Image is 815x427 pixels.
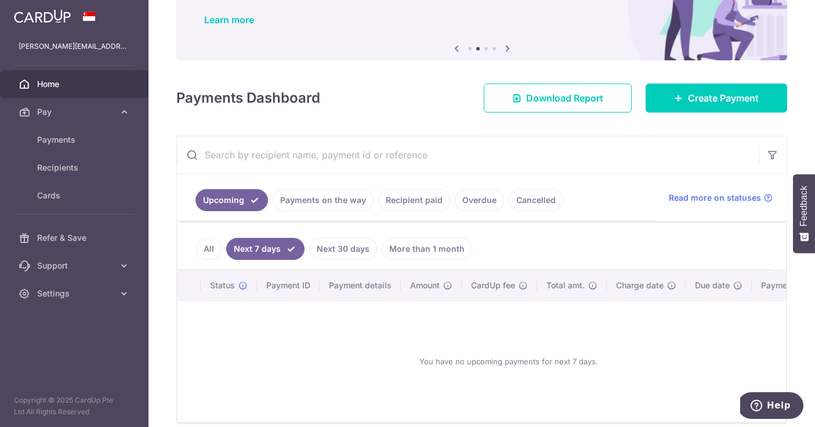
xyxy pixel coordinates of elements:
a: Learn more [204,14,254,26]
span: Recipients [37,162,114,173]
span: Read more on statuses [669,192,761,204]
span: CardUp fee [471,280,515,291]
span: Refer & Save [37,232,114,244]
a: All [196,238,222,260]
span: Payments [37,134,114,146]
span: Home [37,78,114,90]
span: Cards [37,190,114,201]
span: Charge date [616,280,664,291]
span: Total amt. [546,280,585,291]
span: Feedback [799,186,809,226]
span: Due date [695,280,730,291]
span: Status [210,280,235,291]
span: Support [37,260,114,272]
th: Payment details [320,270,401,301]
a: Recipient paid [378,189,450,211]
a: Read more on statuses [669,192,773,204]
img: CardUp [14,9,71,23]
a: Next 7 days [226,238,305,260]
a: More than 1 month [382,238,472,260]
a: Upcoming [195,189,268,211]
h4: Payments Dashboard [176,88,320,108]
button: Feedback - Show survey [793,174,815,253]
span: Amount [410,280,440,291]
a: Download Report [484,84,632,113]
span: Settings [37,288,114,299]
span: Create Payment [688,91,759,105]
a: Cancelled [509,189,563,211]
input: Search by recipient name, payment id or reference [177,136,759,173]
a: Overdue [455,189,504,211]
th: Payment ID [257,270,320,301]
span: Pay [37,106,114,118]
a: Create Payment [646,84,787,113]
span: Download Report [526,91,603,105]
iframe: Opens a widget where you can find more information [740,392,803,421]
p: [PERSON_NAME][EMAIL_ADDRESS][PERSON_NAME][DOMAIN_NAME] [19,41,130,52]
a: Payments on the way [273,189,374,211]
a: Next 30 days [309,238,377,260]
